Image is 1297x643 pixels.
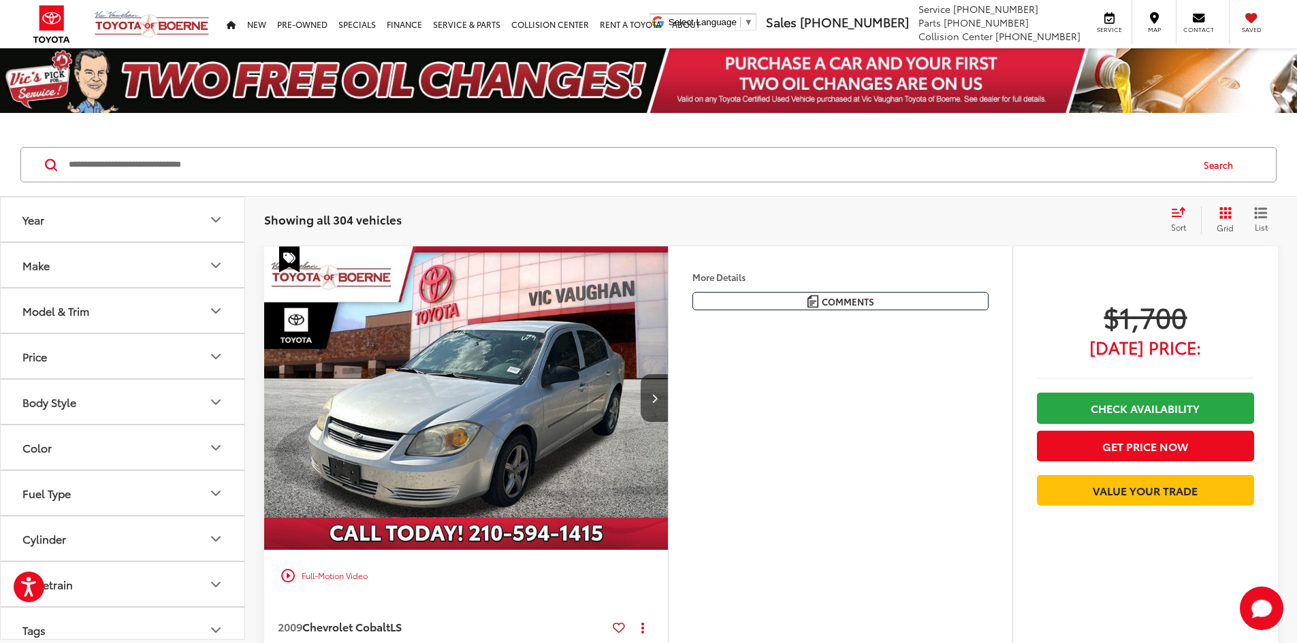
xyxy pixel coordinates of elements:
[1191,148,1253,182] button: Search
[22,395,76,408] div: Body Style
[744,17,753,27] span: ▼
[390,619,402,634] span: LS
[263,246,669,550] div: 2009 Chevrolet Cobalt LS 0
[1094,25,1125,34] span: Service
[1171,221,1186,233] span: Sort
[279,246,300,272] span: Special
[208,622,224,638] div: Tags
[22,259,50,271] div: Make
[263,246,669,550] img: 2009 Chevrolet Cobalt LS
[22,441,52,454] div: Color
[1,471,246,515] button: Fuel TypeFuel Type
[94,10,210,38] img: Vic Vaughan Toyota of Boerne
[22,623,46,636] div: Tags
[1236,25,1266,34] span: Saved
[208,212,224,228] div: Year
[1217,222,1234,233] span: Grid
[1037,431,1254,461] button: Get Price Now
[1,380,246,424] button: Body StyleBody Style
[740,17,741,27] span: ​
[918,16,941,29] span: Parts
[1254,221,1268,233] span: List
[1139,25,1169,34] span: Map
[1183,25,1214,34] span: Contact
[1244,206,1278,233] button: List View
[995,29,1080,43] span: [PHONE_NUMBER]
[1,516,246,561] button: CylinderCylinder
[944,16,1029,29] span: [PHONE_NUMBER]
[208,576,224,593] div: Drivetrain
[1037,299,1254,333] span: $1,700
[1201,206,1244,233] button: Grid View
[22,487,71,499] div: Fuel Type
[1240,587,1283,630] svg: Start Chat
[1,425,246,469] button: ColorColor
[22,304,89,317] div: Model & Trim
[669,17,753,27] a: Select Language​
[1,562,246,606] button: DrivetrainDrivetrain
[1037,475,1254,506] a: Value Your Trade
[22,350,47,363] div: Price
[766,13,797,31] span: Sales
[918,2,950,16] span: Service
[1240,587,1283,630] button: Toggle Chat Window
[1,243,246,287] button: MakeMake
[264,211,402,227] span: Showing all 304 vehicles
[67,148,1191,181] input: Search by Make, Model, or Keyword
[208,440,224,456] div: Color
[208,394,224,410] div: Body Style
[918,29,993,43] span: Collision Center
[302,619,390,634] span: Chevrolet Cobalt
[1,197,246,242] button: YearYear
[641,374,668,422] button: Next image
[278,619,607,634] a: 2009Chevrolet CobaltLS
[822,295,874,308] span: Comments
[208,348,224,365] div: Price
[807,295,818,307] img: Comments
[953,2,1038,16] span: [PHONE_NUMBER]
[641,622,644,633] span: dropdown dots
[208,257,224,274] div: Make
[1164,206,1201,233] button: Select sort value
[208,303,224,319] div: Model & Trim
[692,292,989,310] button: Comments
[1037,393,1254,423] a: Check Availability
[800,13,909,31] span: [PHONE_NUMBER]
[22,213,44,226] div: Year
[208,485,224,501] div: Fuel Type
[278,619,302,634] span: 2009
[208,531,224,547] div: Cylinder
[669,17,737,27] span: Select Language
[263,246,669,550] a: 2009 Chevrolet Cobalt LS2009 Chevrolet Cobalt LS2009 Chevrolet Cobalt LS2009 Chevrolet Cobalt LS
[1,334,246,378] button: PricePrice
[1037,340,1254,354] span: [DATE] Price:
[630,615,654,639] button: Actions
[1,288,246,333] button: Model & TrimModel & Trim
[22,532,66,545] div: Cylinder
[692,272,989,282] h4: More Details
[22,578,73,591] div: Drivetrain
